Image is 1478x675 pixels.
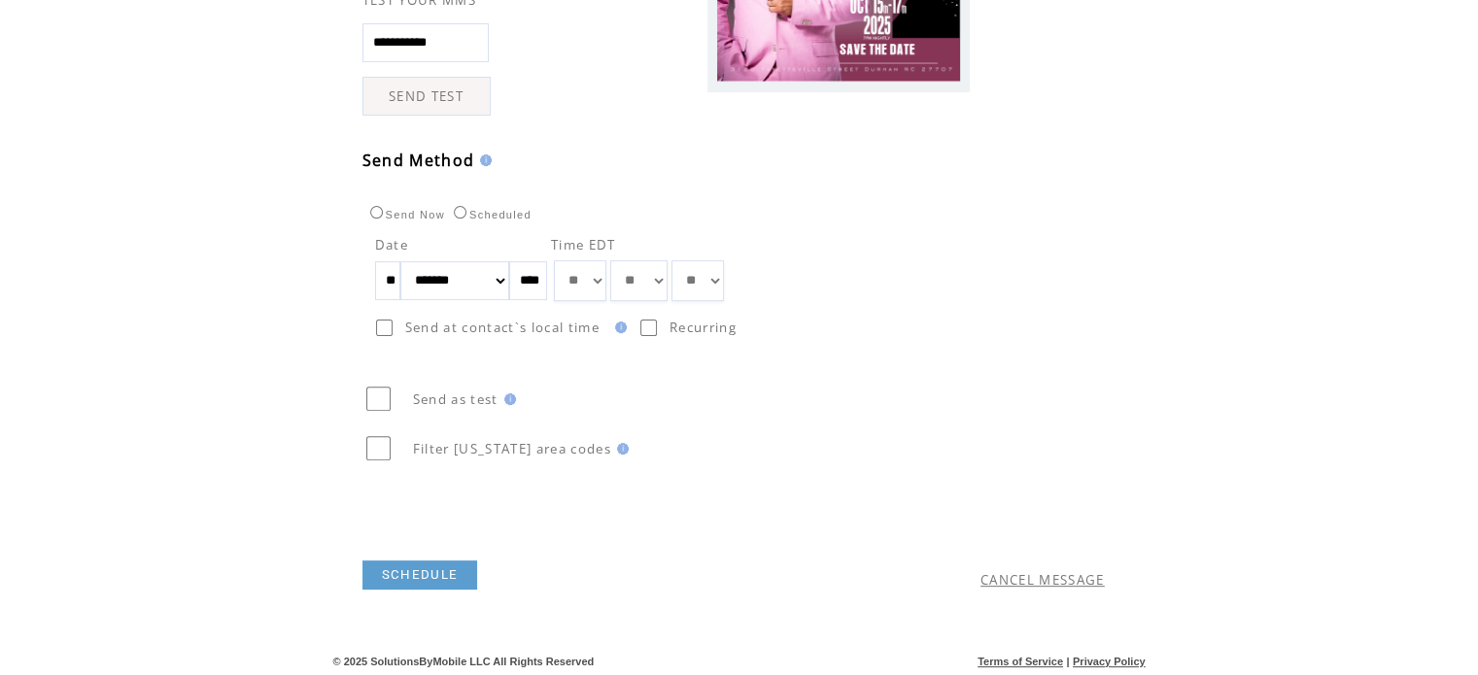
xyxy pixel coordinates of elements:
span: Filter [US_STATE] area codes [413,440,611,457]
img: help.gif [474,154,492,166]
a: Privacy Policy [1073,656,1146,667]
span: Send Method [362,150,475,171]
span: Send at contact`s local time [405,319,600,336]
a: CANCEL MESSAGE [980,571,1105,589]
a: Terms of Service [978,656,1063,667]
a: SCHEDULE [362,560,478,590]
label: Send Now [365,209,445,220]
img: help.gif [611,443,629,455]
label: Scheduled [449,209,532,220]
span: Time EDT [551,236,616,253]
span: Send as test [413,390,498,408]
span: Date [375,236,408,253]
input: Send Now [370,206,383,219]
input: Scheduled [454,206,466,219]
img: help.gif [498,393,516,405]
img: help.gif [609,321,627,333]
span: Recurring [670,319,737,336]
span: © 2025 SolutionsByMobile LLC All Rights Reserved [333,656,595,667]
span: | [1066,656,1069,667]
a: SEND TEST [362,77,491,116]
